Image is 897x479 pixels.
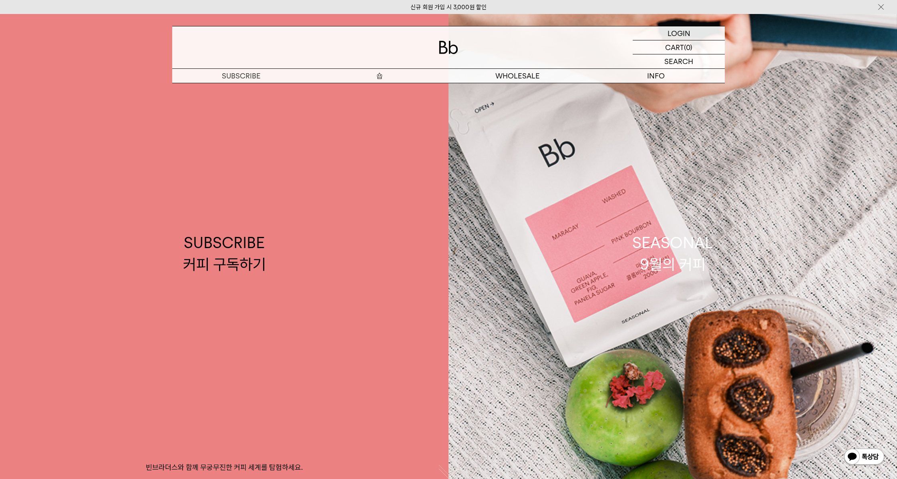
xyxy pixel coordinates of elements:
img: 카카오톡 채널 1:1 채팅 버튼 [843,448,885,467]
p: CART [665,40,684,54]
a: 숍 [310,69,448,83]
a: CART (0) [633,40,725,54]
a: 신규 회원 가입 시 3,000원 할인 [410,4,487,11]
p: LOGIN [668,26,690,40]
a: LOGIN [633,26,725,40]
p: WHOLESALE [448,69,587,83]
p: SEARCH [664,54,693,68]
div: SEASONAL 9월의 커피 [632,232,713,275]
img: 로고 [439,41,458,54]
p: (0) [684,40,692,54]
p: INFO [587,69,725,83]
div: SUBSCRIBE 커피 구독하기 [183,232,266,275]
a: SUBSCRIBE [172,69,310,83]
